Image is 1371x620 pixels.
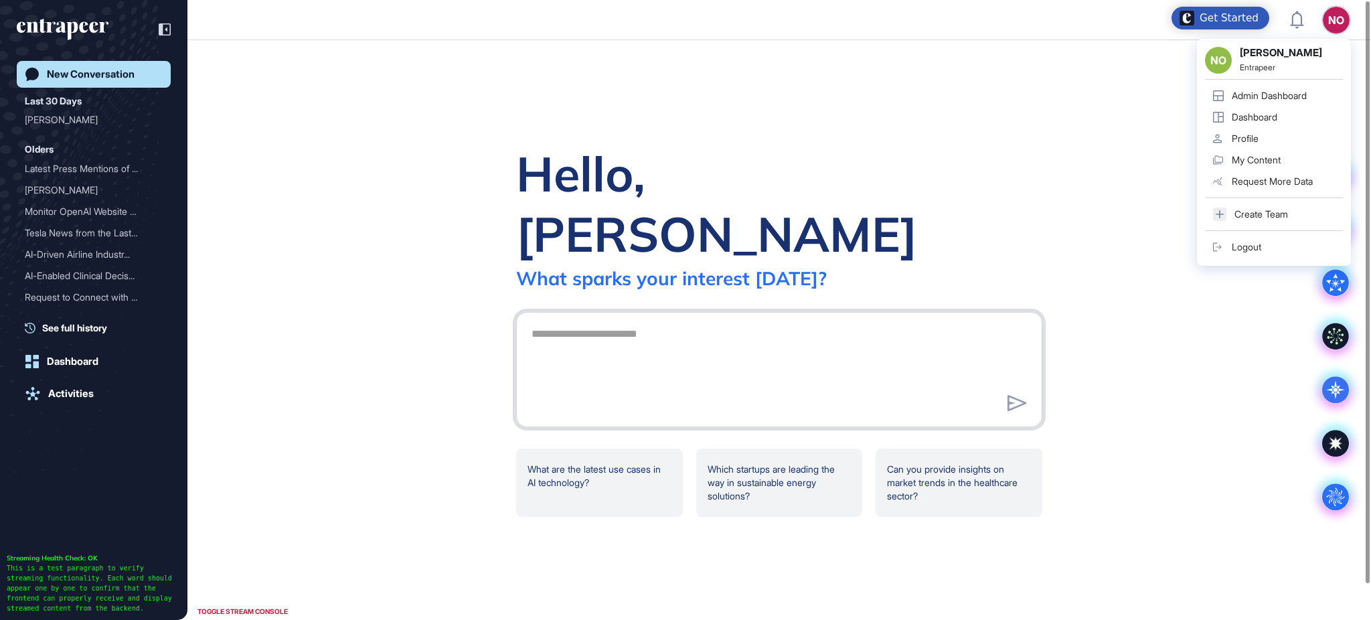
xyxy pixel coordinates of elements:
a: New Conversation [17,61,171,88]
div: Request to Connect with Curie [25,287,163,308]
img: launcher-image-alternative-text [1180,11,1194,25]
div: [PERSON_NAME] [25,109,152,131]
div: Can you provide insights on market trends in the healthcare sector? [876,449,1042,517]
button: NO [1323,7,1350,33]
div: [PERSON_NAME] [25,179,152,201]
div: Reese [25,308,163,329]
div: Reese [25,179,163,201]
div: Monitor OpenAI Website Ac... [25,201,152,222]
div: Which startups are leading the way in sustainable energy solutions? [696,449,863,517]
div: Hello, [PERSON_NAME] [516,143,1042,264]
div: entrapeer-logo [17,19,108,40]
a: Dashboard [17,348,171,375]
div: Monitor OpenAI Website Activity [25,201,163,222]
div: AI-Enabled Clinical Decision Support Software for Infectious Disease Screening and AMR Program [25,265,163,287]
a: See full history [25,321,171,335]
div: Latest Press Mentions of ... [25,158,152,179]
span: See full history [42,321,107,335]
div: What are the latest use cases in AI technology? [516,449,683,517]
div: Last 30 Days [25,93,82,109]
div: Tesla News from the Last ... [25,222,152,244]
div: Curie [25,109,163,131]
div: Olders [25,141,54,157]
div: Get Started [1200,11,1259,25]
div: Activities [48,388,94,400]
div: Latest Press Mentions of OpenAI [25,158,163,179]
div: AI-Driven Airline Industr... [25,244,152,265]
div: Request to Connect with C... [25,287,152,308]
a: Activities [17,380,171,407]
div: [PERSON_NAME] [25,308,152,329]
div: TOGGLE STREAM CONSOLE [194,603,291,620]
div: What sparks your interest [DATE]? [516,266,827,290]
div: Tesla News from the Last Two Weeks [25,222,163,244]
div: AI-Enabled Clinical Decis... [25,265,152,287]
div: AI-Driven Airline Industry Updates [25,244,163,265]
div: Dashboard [47,356,98,368]
div: New Conversation [47,68,135,80]
div: Open Get Started checklist [1172,7,1269,29]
